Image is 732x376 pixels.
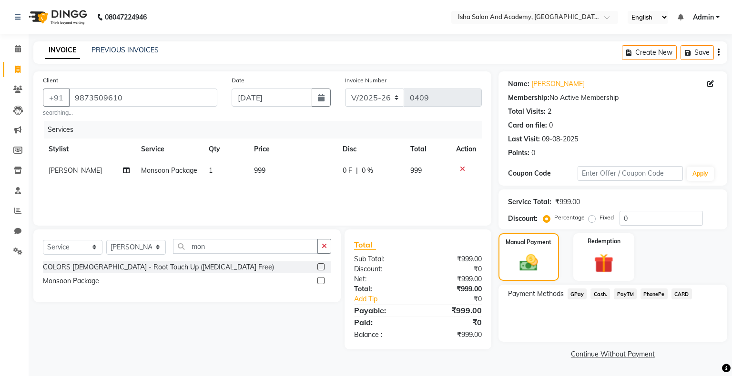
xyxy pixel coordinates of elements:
label: Percentage [554,213,585,222]
span: 1 [209,166,213,175]
button: Save [681,45,714,60]
span: Monsoon Package [141,166,197,175]
button: Create New [622,45,677,60]
div: ₹0 [418,264,489,274]
div: ₹999.00 [418,254,489,264]
div: Total Visits: [508,107,546,117]
div: 0 [549,120,553,130]
th: Price [248,139,337,160]
a: [PERSON_NAME] [531,79,585,89]
div: ₹999.00 [555,197,580,207]
a: PREVIOUS INVOICES [91,46,159,54]
div: Net: [347,274,418,284]
label: Fixed [600,213,614,222]
div: 09-08-2025 [542,134,578,144]
div: No Active Membership [508,93,718,103]
div: 2 [548,107,551,117]
label: Date [232,76,244,85]
input: Search by Name/Mobile/Email/Code [69,89,217,107]
a: Add Tip [347,294,429,304]
small: searching... [43,109,217,117]
span: CARD [671,288,692,299]
th: Action [450,139,482,160]
span: GPay [568,288,587,299]
img: logo [24,4,90,30]
span: Payment Methods [508,289,564,299]
input: Enter Offer / Coupon Code [578,166,682,181]
span: 0 F [343,166,352,176]
div: ₹0 [418,317,489,328]
th: Total [405,139,450,160]
div: COLORS [DEMOGRAPHIC_DATA] - Root Touch Up ([MEDICAL_DATA] Free) [43,262,274,272]
div: Service Total: [508,197,551,207]
button: +91 [43,89,70,107]
div: Monsoon Package [43,276,99,286]
label: Client [43,76,58,85]
span: 999 [410,166,422,175]
div: ₹999.00 [418,274,489,284]
label: Manual Payment [506,238,551,247]
div: Membership: [508,93,549,103]
div: Total: [347,284,418,294]
label: Invoice Number [345,76,386,85]
img: _cash.svg [514,252,544,273]
th: Stylist [43,139,135,160]
span: 0 % [362,166,373,176]
span: Admin [693,12,714,22]
span: 999 [254,166,265,175]
b: 08047224946 [105,4,147,30]
th: Service [135,139,203,160]
div: Last Visit: [508,134,540,144]
img: _gift.svg [588,251,620,275]
span: PhonePe [640,288,668,299]
div: Points: [508,148,529,158]
div: Name: [508,79,529,89]
button: Apply [687,167,714,181]
div: ₹0 [430,294,489,304]
span: Cash. [590,288,610,299]
div: 0 [531,148,535,158]
span: [PERSON_NAME] [49,166,102,175]
th: Disc [337,139,405,160]
div: Services [44,121,489,139]
span: Total [354,240,376,250]
input: Search or Scan [173,239,318,254]
div: Payable: [347,305,418,316]
div: Card on file: [508,120,547,130]
div: Paid: [347,317,418,328]
span: | [356,166,358,176]
span: PayTM [614,288,637,299]
a: Continue Without Payment [500,349,725,359]
th: Qty [203,139,248,160]
div: Sub Total: [347,254,418,264]
div: ₹999.00 [418,305,489,316]
div: ₹999.00 [418,284,489,294]
label: Redemption [588,237,620,246]
div: Coupon Code [508,168,578,178]
div: Balance : [347,330,418,340]
div: Discount: [508,214,538,224]
a: INVOICE [45,42,80,59]
div: Discount: [347,264,418,274]
div: ₹999.00 [418,330,489,340]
